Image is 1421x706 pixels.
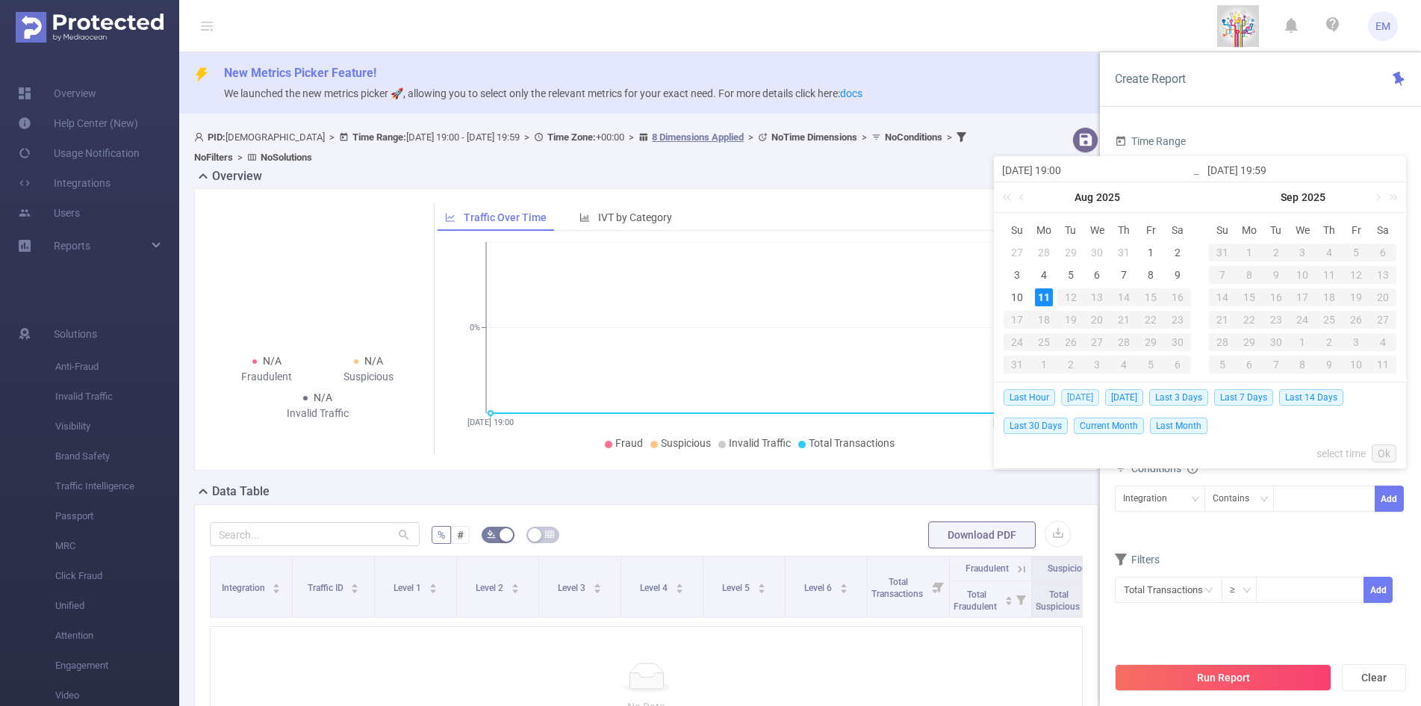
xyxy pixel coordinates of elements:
[352,131,406,143] b: Time Range:
[809,437,895,449] span: Total Transactions
[1209,353,1236,376] td: October 5, 2025
[1343,244,1369,261] div: 5
[325,131,339,143] span: >
[55,501,179,531] span: Passport
[615,437,643,449] span: Fraud
[1035,266,1053,284] div: 4
[55,651,179,681] span: Engagement
[928,557,949,617] i: Filter menu
[1030,219,1057,241] th: Mon
[1115,664,1331,691] button: Run Report
[1164,333,1191,351] div: 30
[194,131,970,163] span: [DEMOGRAPHIC_DATA] [DATE] 19:00 - [DATE] 19:59 +00:00
[1236,333,1263,351] div: 29
[1263,223,1290,237] span: Tu
[1057,356,1084,374] div: 2
[1073,182,1095,212] a: Aug
[1209,286,1236,309] td: September 14, 2025
[1343,264,1369,286] td: September 12, 2025
[1084,353,1111,376] td: September 3, 2025
[1209,288,1236,306] div: 14
[1115,244,1133,261] div: 31
[267,406,369,421] div: Invalid Traffic
[1008,288,1026,306] div: 10
[1004,418,1068,434] span: Last 30 Days
[1369,244,1396,261] div: 6
[1004,389,1055,406] span: Last Hour
[1207,161,1398,179] input: End date
[216,369,318,385] div: Fraudulent
[1290,219,1316,241] th: Wed
[624,131,638,143] span: >
[467,418,514,427] tspan: [DATE] 19:00
[1110,353,1137,376] td: September 4, 2025
[1263,333,1290,351] div: 30
[1263,311,1290,329] div: 23
[224,87,862,99] span: We launched the new metrics picker 🚀, allowing you to select only the relevant metrics for your e...
[1290,311,1316,329] div: 24
[1084,241,1111,264] td: July 30, 2025
[1370,182,1384,212] a: Next month (PageDown)
[16,12,164,43] img: Protected Media
[1062,244,1080,261] div: 29
[1316,356,1343,374] div: 9
[1343,333,1369,351] div: 3
[1137,309,1164,331] td: August 22, 2025
[1142,244,1160,261] div: 1
[457,529,464,541] span: #
[1030,311,1057,329] div: 18
[1088,266,1106,284] div: 6
[1209,309,1236,331] td: September 21, 2025
[1236,311,1263,329] div: 22
[18,108,138,138] a: Help Center (New)
[1369,266,1396,284] div: 13
[1062,266,1080,284] div: 5
[1110,311,1137,329] div: 21
[1191,495,1200,505] i: icon: down
[885,131,942,143] b: No Conditions
[1016,182,1030,212] a: Previous month (PageUp)
[1260,495,1269,505] i: icon: down
[1142,266,1160,284] div: 8
[1372,445,1396,462] a: Ok
[1164,311,1191,329] div: 23
[547,131,596,143] b: Time Zone:
[445,212,455,223] i: icon: line-chart
[1030,333,1057,351] div: 25
[1236,264,1263,286] td: September 8, 2025
[1316,333,1343,351] div: 2
[1110,288,1137,306] div: 14
[1300,182,1327,212] a: 2025
[1316,264,1343,286] td: September 11, 2025
[1164,286,1191,309] td: August 16, 2025
[1316,266,1343,284] div: 11
[55,621,179,651] span: Attention
[1316,219,1343,241] th: Thu
[1343,353,1369,376] td: October 10, 2025
[1316,241,1343,264] td: September 4, 2025
[1290,241,1316,264] td: September 3, 2025
[1290,288,1316,306] div: 17
[1084,223,1111,237] span: We
[1263,266,1290,284] div: 9
[1057,353,1084,376] td: September 2, 2025
[1169,244,1187,261] div: 2
[1110,223,1137,237] span: Th
[1084,288,1111,306] div: 13
[1316,331,1343,353] td: October 2, 2025
[1343,219,1369,241] th: Fri
[1084,356,1111,374] div: 3
[55,531,179,561] span: MRC
[1369,286,1396,309] td: September 20, 2025
[1115,554,1160,566] span: Filters
[54,319,97,349] span: Solutions
[1004,241,1030,264] td: July 27, 2025
[18,198,80,228] a: Users
[1030,309,1057,331] td: August 18, 2025
[263,355,282,367] span: N/A
[210,522,420,546] input: Search...
[1369,241,1396,264] td: September 6, 2025
[1084,219,1111,241] th: Wed
[1263,309,1290,331] td: September 23, 2025
[438,529,445,541] span: %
